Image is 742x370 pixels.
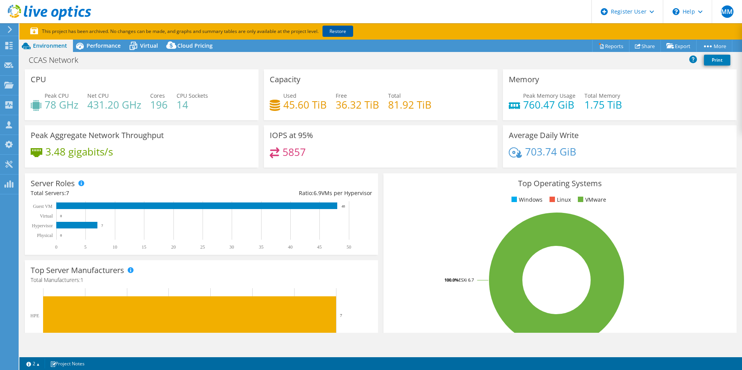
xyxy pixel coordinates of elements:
h4: 431.20 GHz [87,100,141,109]
span: CPU Sockets [177,92,208,99]
span: Total Memory [584,92,620,99]
h4: 81.92 TiB [388,100,432,109]
text: 20 [171,244,176,250]
span: Virtual [140,42,158,49]
a: Project Notes [45,359,90,368]
span: MM [721,5,733,18]
text: 35 [259,244,264,250]
text: HPE [30,313,39,318]
h3: CPU [31,75,46,84]
text: 0 [60,214,62,218]
text: 5 [84,244,87,250]
a: More [696,40,732,52]
div: Total Servers: [31,189,201,197]
li: Windows [510,195,543,204]
h3: Top Server Manufacturers [31,266,124,275]
h4: 703.74 GiB [525,147,576,156]
h4: 78 GHz [45,100,78,109]
text: 0 [60,233,62,237]
text: 30 [229,244,234,250]
text: 48 [342,204,345,208]
h4: 3.48 gigabits/s [45,147,113,156]
h4: 1.75 TiB [584,100,622,109]
h3: Top Operating Systems [389,179,731,188]
text: Guest VM [33,204,52,209]
tspan: 100.0% [444,277,459,283]
span: Net CPU [87,92,109,99]
text: Physical [37,233,53,238]
span: Performance [87,42,121,49]
h4: 45.60 TiB [283,100,327,109]
h3: Average Daily Write [509,131,579,140]
span: Peak CPU [45,92,69,99]
text: 15 [142,244,146,250]
a: Reports [592,40,629,52]
span: 1 [80,276,83,284]
text: 10 [113,244,117,250]
span: Cores [150,92,165,99]
h1: CCAS Network [25,56,90,64]
div: Ratio: VMs per Hypervisor [201,189,372,197]
li: Linux [548,195,571,204]
span: 6.9 [314,189,321,197]
span: Used [283,92,296,99]
span: Free [336,92,347,99]
h3: Capacity [270,75,300,84]
a: Restore [322,26,353,37]
span: Total [388,92,401,99]
h4: Total Manufacturers: [31,276,372,284]
text: Hypervisor [32,223,53,228]
a: 2 [21,359,45,368]
text: 25 [200,244,205,250]
h3: Memory [509,75,539,84]
h4: 760.47 GiB [523,100,576,109]
text: Virtual [40,213,53,219]
a: Share [629,40,661,52]
h4: 14 [177,100,208,109]
text: 0 [55,244,57,250]
text: 7 [101,224,103,228]
tspan: ESXi 6.7 [459,277,474,283]
a: Print [704,55,730,66]
text: 50 [347,244,351,250]
h4: 36.32 TiB [336,100,379,109]
text: 7 [340,313,342,318]
span: 7 [66,189,69,197]
svg: \n [673,8,680,15]
h4: 196 [150,100,168,109]
h4: 5857 [283,148,306,156]
h3: Server Roles [31,179,75,188]
text: 45 [317,244,322,250]
a: Export [661,40,697,52]
span: Peak Memory Usage [523,92,576,99]
h3: IOPS at 95% [270,131,313,140]
span: Cloud Pricing [177,42,213,49]
h3: Peak Aggregate Network Throughput [31,131,164,140]
span: Environment [33,42,67,49]
li: VMware [576,195,606,204]
p: This project has been archived. No changes can be made, and graphs and summary tables are only av... [30,27,411,36]
text: 40 [288,244,293,250]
